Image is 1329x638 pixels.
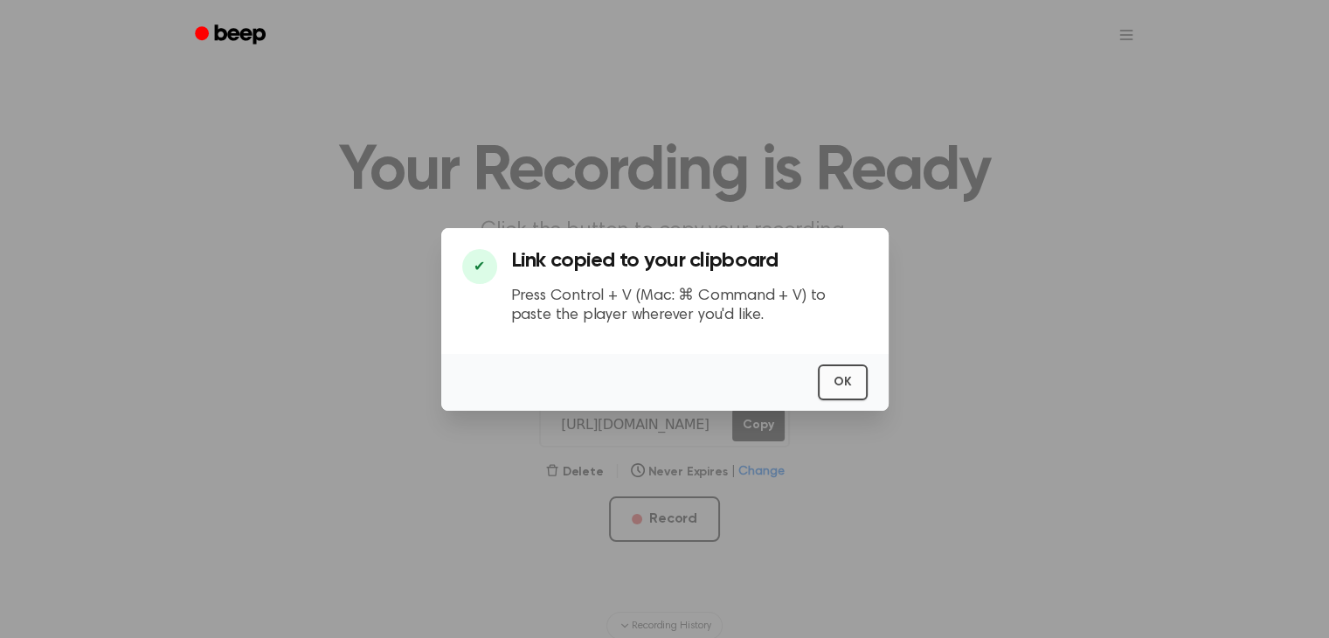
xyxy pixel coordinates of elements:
button: Open menu [1105,14,1147,56]
h3: Link copied to your clipboard [511,249,868,273]
p: Press Control + V (Mac: ⌘ Command + V) to paste the player wherever you'd like. [511,287,868,326]
div: ✔ [462,249,497,284]
a: Beep [183,18,281,52]
button: OK [818,364,868,400]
